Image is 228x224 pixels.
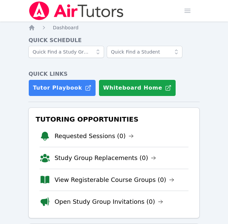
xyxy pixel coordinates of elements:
a: Tutor Playbook [28,79,96,96]
a: Open Study Group Invitations (0) [54,197,163,206]
h4: Quick Links [28,70,199,78]
h4: Quick Schedule [28,36,199,44]
img: Air Tutors [28,1,124,20]
nav: Breadcrumb [28,24,199,31]
span: Dashboard [53,25,78,30]
a: Requested Sessions (0) [54,131,134,141]
a: Dashboard [53,24,78,31]
input: Quick Find a Study Group [28,46,104,58]
input: Quick Find a Student [107,46,182,58]
a: Study Group Replacements (0) [54,153,156,163]
button: Whiteboard Home [99,79,176,96]
h3: Tutoring Opportunities [34,113,194,125]
a: View Registerable Course Groups (0) [54,175,174,185]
